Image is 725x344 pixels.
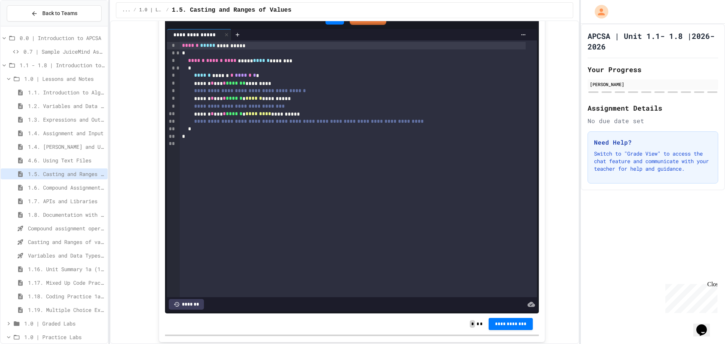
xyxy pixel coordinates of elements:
span: 1.2. Variables and Data Types [28,102,105,110]
h3: Need Help? [594,138,712,147]
h2: Assignment Details [588,103,718,113]
span: 1.3. Expressions and Output [New] [28,116,105,123]
span: 1.16. Unit Summary 1a (1.1-1.6) [28,265,105,273]
div: My Account [587,3,610,20]
span: 1.4. [PERSON_NAME] and User Input [28,143,105,151]
span: 1.19. Multiple Choice Exercises for Unit 1a (1.1-1.6) [28,306,105,314]
span: 0.0 | Introduction to APCSA [20,34,105,42]
span: 1.0 | Lessons and Notes [24,75,105,83]
span: 0.7 | Sample JuiceMind Assignment - [GEOGRAPHIC_DATA] [23,48,105,56]
span: 1.6. Compound Assignment Operators [28,184,105,191]
div: No due date set [588,116,718,125]
span: 1.4. Assignment and Input [28,129,105,137]
span: Back to Teams [42,9,77,17]
span: / [133,7,136,13]
span: Casting and Ranges of variables - Quiz [28,238,105,246]
span: 1.17. Mixed Up Code Practice 1.1-1.6 [28,279,105,287]
span: 1.1 - 1.8 | Introduction to Java [20,61,105,69]
span: 4.6. Using Text Files [28,156,105,164]
span: / [166,7,169,13]
h1: APCSA | Unit 1.1- 1.8 |2026-2026 [588,31,718,52]
span: Variables and Data Types - Quiz [28,251,105,259]
button: Back to Teams [7,5,102,22]
span: Compound assignment operators - Quiz [28,224,105,232]
p: Switch to "Grade View" to access the chat feature and communicate with your teacher for help and ... [594,150,712,173]
iframe: chat widget [662,281,717,313]
span: 1.0 | Practice Labs [24,333,105,341]
span: ... [122,7,131,13]
span: 1.8. Documentation with Comments and Preconditions [28,211,105,219]
span: 1.0 | Graded Labs [24,319,105,327]
span: 1.5. Casting and Ranges of Values [28,170,105,178]
div: Chat with us now!Close [3,3,52,48]
span: 1.1. Introduction to Algorithms, Programming, and Compilers [28,88,105,96]
span: 1.18. Coding Practice 1a (1.1-1.6) [28,292,105,300]
span: 1.5. Casting and Ranges of Values [172,6,292,15]
span: 1.0 | Lessons and Notes [139,7,163,13]
iframe: chat widget [693,314,717,336]
h2: Your Progress [588,64,718,75]
span: 1.7. APIs and Libraries [28,197,105,205]
div: [PERSON_NAME] [590,81,716,88]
